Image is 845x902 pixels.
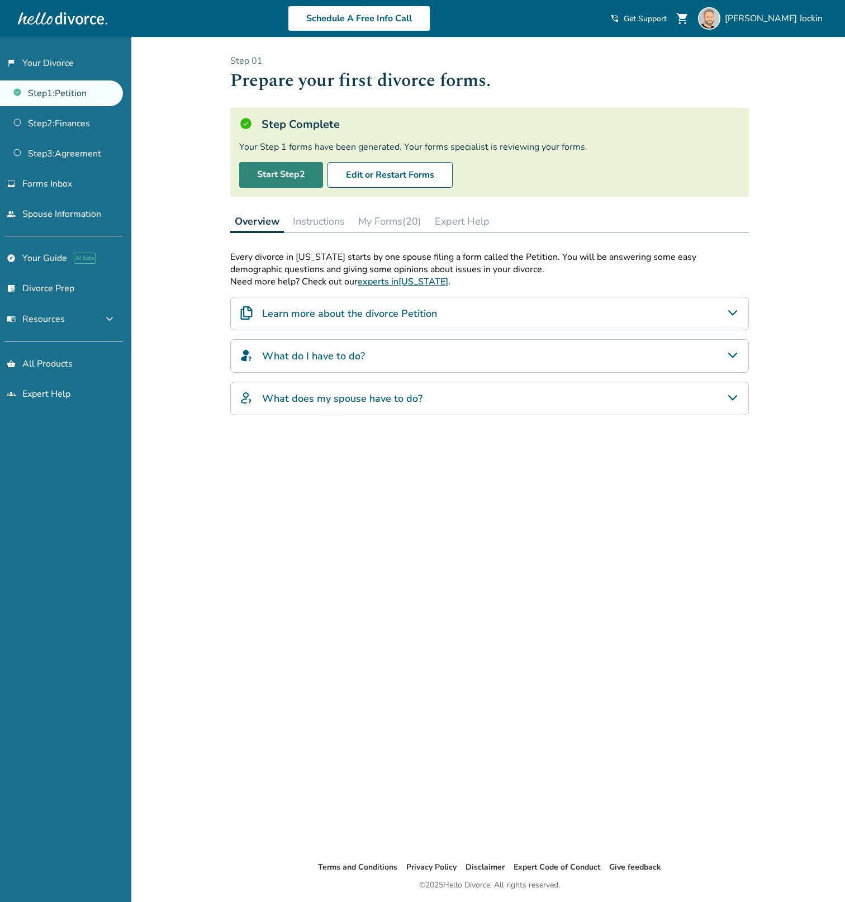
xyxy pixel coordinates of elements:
[7,210,16,219] span: people
[7,59,16,68] span: flag_2
[609,861,661,874] li: Give feedback
[262,306,437,321] h4: Learn more about the divorce Petition
[7,284,16,293] span: list_alt_check
[514,862,600,872] a: Expert Code of Conduct
[7,359,16,368] span: shopping_basket
[230,297,749,330] div: Learn more about the divorce Petition
[240,306,253,320] img: Learn more about the divorce Petition
[262,349,365,363] h4: What do I have to do?
[7,390,16,398] span: groups
[240,349,253,362] img: What do I have to do?
[406,862,457,872] a: Privacy Policy
[239,141,740,153] div: Your Step 1 forms have been generated. Your forms specialist is reviewing your forms.
[230,276,749,288] p: Need more help? Check out our .
[354,210,426,232] button: My Forms(20)
[22,178,72,190] span: Forms Inbox
[7,179,16,188] span: inbox
[288,210,349,232] button: Instructions
[230,382,749,415] div: What does my spouse have to do?
[239,162,323,188] a: Start Step2
[7,313,65,325] span: Resources
[230,251,749,276] p: Every divorce in [US_STATE] starts by one spouse filing a form called the Petition. You will be a...
[789,848,845,902] iframe: Chat Widget
[610,13,667,24] a: phone_in_talkGet Support
[466,861,505,874] li: Disclaimer
[698,7,720,30] img: Victor Jockin
[230,210,284,233] button: Overview
[262,391,422,406] h4: What does my spouse have to do?
[419,879,560,892] div: © 2025 Hello Divorce. All rights reserved.
[230,339,749,373] div: What do I have to do?
[430,210,494,232] button: Expert Help
[725,12,827,25] span: [PERSON_NAME] Jockin
[358,276,448,288] a: experts in[US_STATE]
[624,13,667,24] span: Get Support
[610,14,619,23] span: phone_in_talk
[318,862,397,872] a: Terms and Conditions
[262,117,340,132] h5: Step Complete
[7,254,16,263] span: explore
[288,6,430,31] a: Schedule A Free Info Call
[676,12,689,25] span: shopping_cart
[240,391,253,405] img: What does my spouse have to do?
[7,315,16,324] span: menu_book
[230,67,749,94] h1: Prepare your first divorce forms.
[103,312,116,326] span: expand_more
[230,55,749,67] p: Step 0 1
[74,253,96,264] span: AI beta
[327,162,453,188] button: Edit or Restart Forms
